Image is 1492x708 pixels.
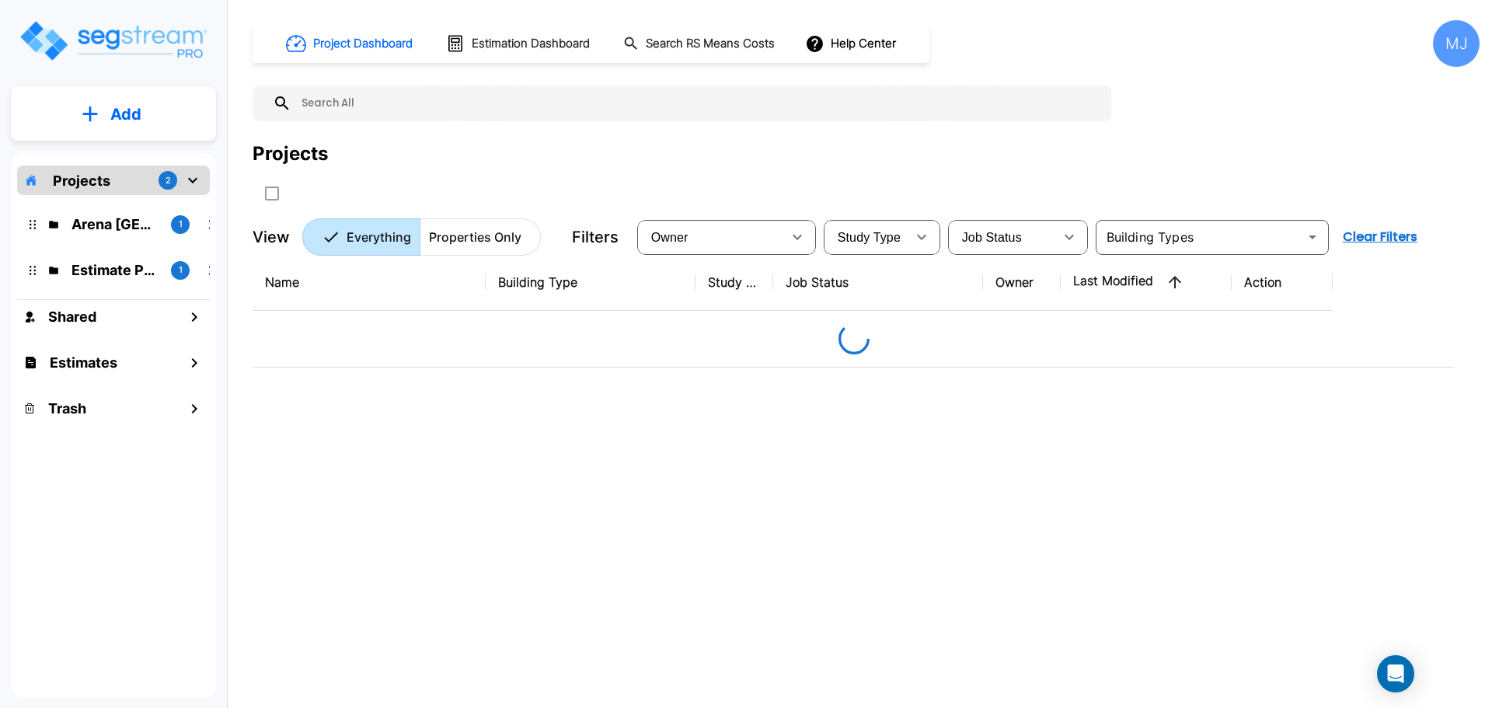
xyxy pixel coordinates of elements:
h1: Estimation Dashboard [472,35,590,53]
th: Building Type [486,254,695,311]
p: Add [110,103,141,126]
button: Estimation Dashboard [440,27,598,60]
th: Last Modified [1061,254,1232,311]
p: 1 [179,263,183,277]
input: Search All [291,85,1103,121]
p: Properties Only [429,228,521,246]
div: Select [640,215,782,259]
th: Job Status [773,254,983,311]
button: Properties Only [420,218,541,256]
span: Study Type [838,231,901,244]
th: Owner [983,254,1061,311]
span: Owner [651,231,688,244]
h1: Search RS Means Costs [646,35,775,53]
div: Platform [302,218,541,256]
h1: Shared [48,306,96,327]
p: 1 [179,218,183,231]
h1: Project Dashboard [313,35,413,53]
h1: Trash [48,398,86,419]
div: Select [827,215,906,259]
span: Job Status [962,231,1022,244]
th: Name [253,254,486,311]
div: MJ [1433,20,1480,67]
p: Filters [572,225,619,249]
p: Estimate Property [71,260,159,281]
div: Projects [253,140,328,168]
button: Help Center [802,29,902,58]
p: View [253,225,290,249]
p: Everything [347,228,411,246]
button: Project Dashboard [280,26,421,61]
button: SelectAll [256,178,288,209]
input: Building Types [1100,226,1299,248]
div: Open Intercom Messenger [1377,655,1414,692]
button: Add [11,92,216,137]
button: Clear Filters [1337,221,1424,253]
div: Select [951,215,1054,259]
button: Everything [302,218,420,256]
h1: Estimates [50,352,117,373]
img: Logo [18,19,208,63]
th: Action [1232,254,1333,311]
p: Arena Oviedo [71,214,159,235]
p: 2 [166,174,171,187]
button: Open [1302,226,1323,248]
p: Projects [53,170,110,191]
button: Search RS Means Costs [617,29,783,59]
th: Study Type [695,254,773,311]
